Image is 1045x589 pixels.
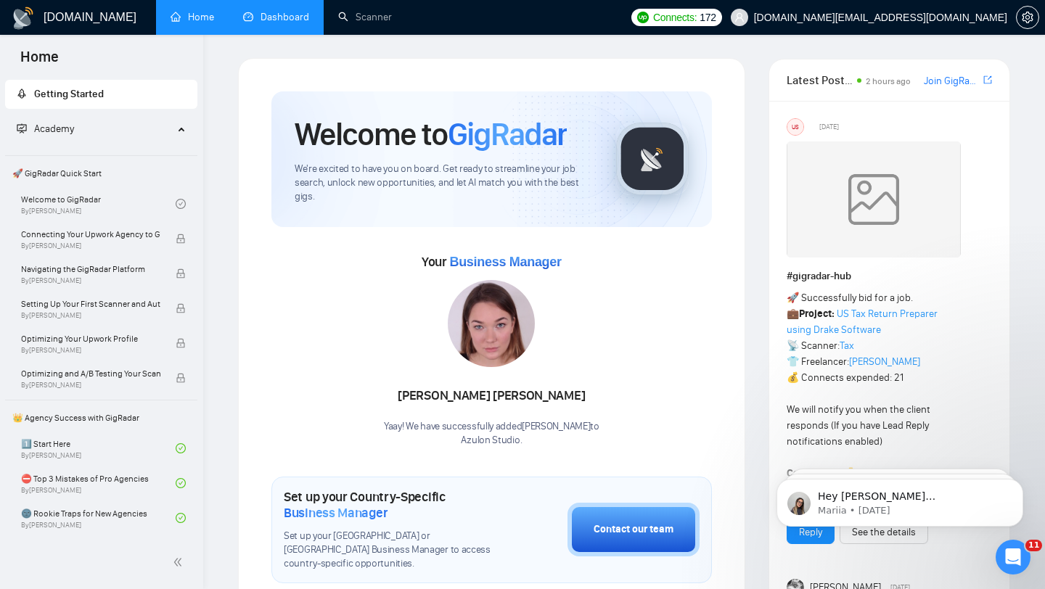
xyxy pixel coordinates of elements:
[1017,12,1038,23] span: setting
[176,373,186,383] span: lock
[637,12,649,23] img: upwork-logo.png
[787,268,992,284] h1: # gigradar-hub
[243,11,309,23] a: dashboardDashboard
[173,555,187,569] span: double-left
[21,331,160,346] span: Optimizing Your Upwork Profile
[21,262,160,276] span: Navigating the GigRadar Platform
[448,115,567,154] span: GigRadar
[787,71,853,89] span: Latest Posts from the GigRadar Community
[1016,6,1039,29] button: setting
[21,346,160,355] span: By [PERSON_NAME]
[616,123,689,195] img: gigradar-logo.png
[983,73,992,87] a: export
[176,478,186,488] span: check-circle
[176,443,186,453] span: check-circle
[21,467,176,499] a: ⛔ Top 3 Mistakes of Pro AgenciesBy[PERSON_NAME]
[295,162,593,204] span: We're excited to have you on board. Get ready to streamline your job search, unlock new opportuni...
[176,513,186,523] span: check-circle
[787,119,803,135] div: US
[21,502,176,534] a: 🌚 Rookie Traps for New AgenciesBy[PERSON_NAME]
[12,7,35,30] img: logo
[171,11,214,23] a: homeHome
[384,384,599,408] div: [PERSON_NAME] [PERSON_NAME]
[9,46,70,77] span: Home
[17,123,74,135] span: Academy
[21,276,160,285] span: By [PERSON_NAME]
[21,381,160,390] span: By [PERSON_NAME]
[787,141,961,258] img: weqQh+iSagEgQAAAABJRU5ErkJggg==
[449,255,561,269] span: Business Manager
[176,268,186,279] span: lock
[840,339,854,352] a: Tax
[17,123,27,133] span: fund-projection-screen
[849,355,920,368] a: [PERSON_NAME]
[700,9,716,25] span: 172
[448,280,535,367] img: 1717012175293-69.jpg
[34,88,104,100] span: Getting Started
[924,73,980,89] a: Join GigRadar Slack Community
[734,12,745,22] span: user
[594,522,673,537] div: Contact our team
[21,366,160,381] span: Optimizing and A/B Testing Your Scanner for Better Results
[21,432,176,464] a: 1️⃣ Start HereBy[PERSON_NAME]
[866,76,911,86] span: 2 hours ago
[567,503,700,556] button: Contact our team
[7,159,196,188] span: 🚀 GigRadar Quick Start
[21,242,160,250] span: By [PERSON_NAME]
[284,489,495,521] h1: Set up your Country-Specific
[384,420,599,448] div: Yaay! We have successfully added [PERSON_NAME] to
[787,308,938,336] a: US Tax Return Preparer using Drake Software
[176,338,186,348] span: lock
[1025,540,1042,551] span: 11
[176,303,186,313] span: lock
[5,80,197,109] li: Getting Started
[799,308,835,320] strong: Project:
[819,120,839,133] span: [DATE]
[1016,12,1039,23] a: setting
[176,234,186,244] span: lock
[384,434,599,448] p: Azulon Studio .
[295,115,567,154] h1: Welcome to
[338,11,392,23] a: searchScanner
[176,199,186,209] span: check-circle
[21,297,160,311] span: Setting Up Your First Scanner and Auto-Bidder
[653,9,697,25] span: Connects:
[21,227,160,242] span: Connecting Your Upwork Agency to GigRadar
[21,311,160,320] span: By [PERSON_NAME]
[983,74,992,86] span: export
[284,505,388,521] span: Business Manager
[755,448,1045,550] iframe: Intercom notifications message
[996,540,1030,574] iframe: Intercom live chat
[34,123,74,135] span: Academy
[284,530,495,571] span: Set up your [GEOGRAPHIC_DATA] or [GEOGRAPHIC_DATA] Business Manager to access country-specific op...
[21,188,176,220] a: Welcome to GigRadarBy[PERSON_NAME]
[7,403,196,432] span: 👑 Agency Success with GigRadar
[422,254,562,270] span: Your
[17,88,27,99] span: rocket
